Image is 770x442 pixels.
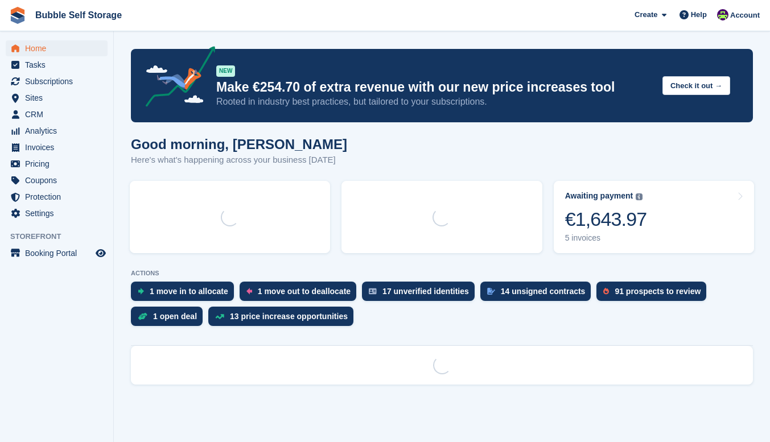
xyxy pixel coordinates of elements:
img: prospect-51fa495bee0391a8d652442698ab0144808aea92771e9ea1ae160a38d050c398.svg [603,288,609,295]
span: Home [25,40,93,56]
a: menu [6,139,108,155]
a: Awaiting payment €1,643.97 5 invoices [554,181,754,253]
a: 1 open deal [131,307,208,332]
img: contract_signature_icon-13c848040528278c33f63329250d36e43548de30e8caae1d1a13099fd9432cc5.svg [487,288,495,295]
a: Bubble Self Storage [31,6,126,24]
a: menu [6,40,108,56]
span: Settings [25,205,93,221]
a: menu [6,73,108,89]
img: verify_identity-adf6edd0f0f0b5bbfe63781bf79b02c33cf7c696d77639b501bdc392416b5a36.svg [369,288,377,295]
span: Coupons [25,172,93,188]
div: 17 unverified identities [382,287,469,296]
a: menu [6,245,108,261]
div: 13 price increase opportunities [230,312,348,321]
img: icon-info-grey-7440780725fd019a000dd9b08b2336e03edf1995a4989e88bcd33f0948082b44.svg [636,193,643,200]
img: price_increase_opportunities-93ffe204e8149a01c8c9dc8f82e8f89637d9d84a8eef4429ea346261dce0b2c0.svg [215,314,224,319]
a: 13 price increase opportunities [208,307,359,332]
span: Sites [25,90,93,106]
img: move_outs_to_deallocate_icon-f764333ba52eb49d3ac5e1228854f67142a1ed5810a6f6cc68b1a99e826820c5.svg [246,288,252,295]
p: Rooted in industry best practices, but tailored to your subscriptions. [216,96,653,108]
a: 17 unverified identities [362,282,480,307]
span: Pricing [25,156,93,172]
span: Analytics [25,123,93,139]
a: menu [6,172,108,188]
span: Invoices [25,139,93,155]
span: Tasks [25,57,93,73]
a: menu [6,189,108,205]
img: move_ins_to_allocate_icon-fdf77a2bb77ea45bf5b3d319d69a93e2d87916cf1d5bf7949dd705db3b84f3ca.svg [138,288,144,295]
a: 14 unsigned contracts [480,282,597,307]
img: price-adjustments-announcement-icon-8257ccfd72463d97f412b2fc003d46551f7dbcb40ab6d574587a9cd5c0d94... [136,46,216,111]
div: 14 unsigned contracts [501,287,586,296]
span: Storefront [10,231,113,242]
img: deal-1b604bf984904fb50ccaf53a9ad4b4a5d6e5aea283cecdc64d6e3604feb123c2.svg [138,312,147,320]
a: menu [6,123,108,139]
span: Create [635,9,657,20]
a: menu [6,90,108,106]
div: €1,643.97 [565,208,647,231]
div: 5 invoices [565,233,647,243]
img: stora-icon-8386f47178a22dfd0bd8f6a31ec36ba5ce8667c1dd55bd0f319d3a0aa187defe.svg [9,7,26,24]
div: 1 open deal [153,312,197,321]
img: Tom Gilmore [717,9,728,20]
a: menu [6,106,108,122]
span: Subscriptions [25,73,93,89]
a: menu [6,205,108,221]
p: Make €254.70 of extra revenue with our new price increases tool [216,79,653,96]
span: Help [691,9,707,20]
div: 1 move out to deallocate [258,287,351,296]
button: Check it out → [662,76,730,95]
span: Protection [25,189,93,205]
a: menu [6,156,108,172]
h1: Good morning, [PERSON_NAME] [131,137,347,152]
span: Account [730,10,760,21]
div: NEW [216,65,235,77]
a: 91 prospects to review [596,282,712,307]
p: ACTIONS [131,270,753,277]
p: Here's what's happening across your business [DATE] [131,154,347,167]
div: 91 prospects to review [615,287,701,296]
div: Awaiting payment [565,191,633,201]
a: 1 move in to allocate [131,282,240,307]
a: Preview store [94,246,108,260]
span: Booking Portal [25,245,93,261]
a: menu [6,57,108,73]
a: 1 move out to deallocate [240,282,362,307]
span: CRM [25,106,93,122]
div: 1 move in to allocate [150,287,228,296]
